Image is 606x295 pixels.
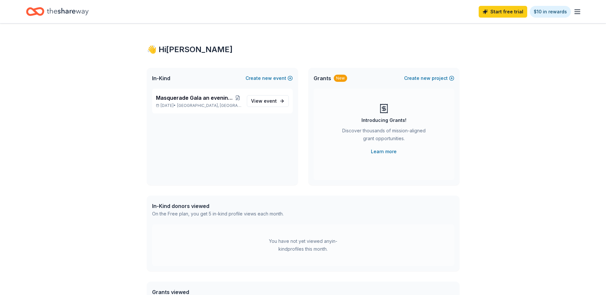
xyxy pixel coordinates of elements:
span: Masquerade Gala an evening of mystery and impact [156,94,234,102]
span: new [262,74,272,82]
a: Start free trial [479,6,527,18]
button: Createnewevent [246,74,293,82]
div: Introducing Grants! [361,116,406,124]
span: In-Kind [152,74,170,82]
span: View [251,97,277,105]
span: Grants [314,74,331,82]
div: New [334,75,347,82]
div: In-Kind donors viewed [152,202,284,210]
div: You have not yet viewed any in-kind profiles this month. [262,237,344,253]
div: 👋 Hi [PERSON_NAME] [147,44,459,55]
a: View event [247,95,289,107]
span: new [421,74,430,82]
a: $10 in rewards [530,6,571,18]
div: Discover thousands of mission-aligned grant opportunities. [340,127,428,145]
p: [DATE] • [156,103,242,108]
a: Learn more [371,148,397,155]
span: event [264,98,277,104]
a: Home [26,4,89,19]
div: On the Free plan, you get 5 in-kind profile views each month. [152,210,284,218]
button: Createnewproject [404,74,454,82]
span: [GEOGRAPHIC_DATA], [GEOGRAPHIC_DATA] [177,103,241,108]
